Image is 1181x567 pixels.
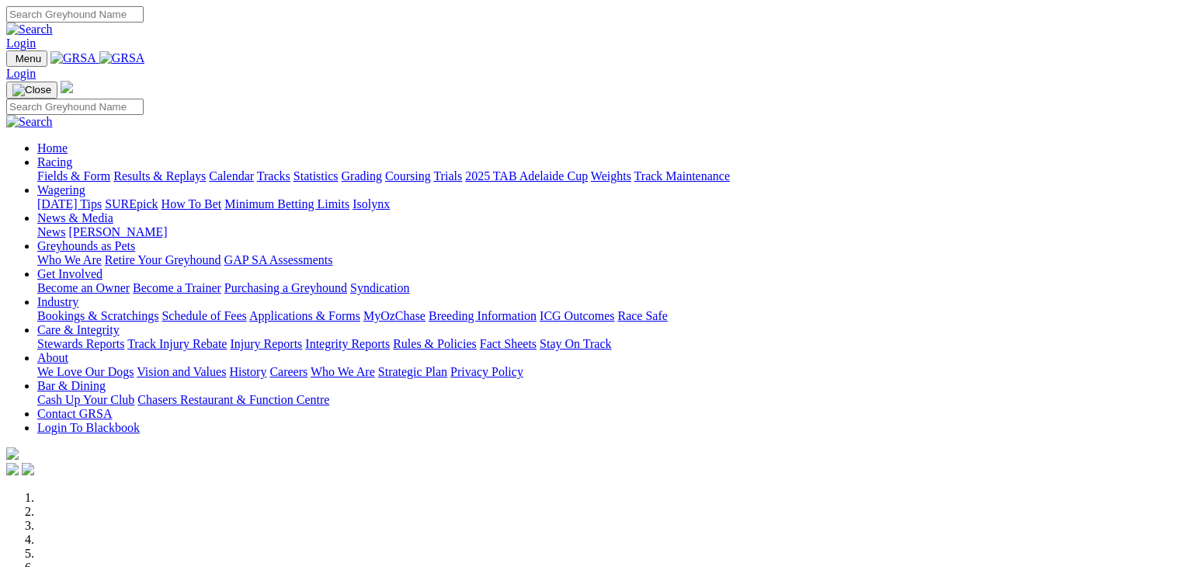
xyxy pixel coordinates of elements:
[224,253,333,266] a: GAP SA Assessments
[393,337,477,350] a: Rules & Policies
[6,6,144,23] input: Search
[37,393,1175,407] div: Bar & Dining
[6,447,19,460] img: logo-grsa-white.png
[353,197,390,210] a: Isolynx
[480,337,537,350] a: Fact Sheets
[6,115,53,129] img: Search
[37,281,130,294] a: Become an Owner
[68,225,167,238] a: [PERSON_NAME]
[137,393,329,406] a: Chasers Restaurant & Function Centre
[37,225,65,238] a: News
[224,197,349,210] a: Minimum Betting Limits
[137,365,226,378] a: Vision and Values
[37,267,102,280] a: Get Involved
[127,337,227,350] a: Track Injury Rebate
[37,309,1175,323] div: Industry
[37,309,158,322] a: Bookings & Scratchings
[634,169,730,183] a: Track Maintenance
[61,81,73,93] img: logo-grsa-white.png
[105,197,158,210] a: SUREpick
[37,365,1175,379] div: About
[162,309,246,322] a: Schedule of Fees
[350,281,409,294] a: Syndication
[37,407,112,420] a: Contact GRSA
[37,295,78,308] a: Industry
[540,309,614,322] a: ICG Outcomes
[229,365,266,378] a: History
[113,169,206,183] a: Results & Replays
[37,337,1175,351] div: Care & Integrity
[230,337,302,350] a: Injury Reports
[37,239,135,252] a: Greyhounds as Pets
[105,253,221,266] a: Retire Your Greyhound
[37,337,124,350] a: Stewards Reports
[6,463,19,475] img: facebook.svg
[6,67,36,80] a: Login
[342,169,382,183] a: Grading
[37,169,1175,183] div: Racing
[37,281,1175,295] div: Get Involved
[16,53,41,64] span: Menu
[37,141,68,155] a: Home
[6,37,36,50] a: Login
[224,281,347,294] a: Purchasing a Greyhound
[311,365,375,378] a: Who We Are
[269,365,307,378] a: Careers
[37,155,72,169] a: Racing
[12,84,51,96] img: Close
[50,51,96,65] img: GRSA
[37,197,102,210] a: [DATE] Tips
[450,365,523,378] a: Privacy Policy
[385,169,431,183] a: Coursing
[162,197,222,210] a: How To Bet
[429,309,537,322] a: Breeding Information
[37,197,1175,211] div: Wagering
[257,169,290,183] a: Tracks
[133,281,221,294] a: Become a Trainer
[294,169,339,183] a: Statistics
[37,253,102,266] a: Who We Are
[6,23,53,37] img: Search
[37,379,106,392] a: Bar & Dining
[37,421,140,434] a: Login To Blackbook
[6,50,47,67] button: Toggle navigation
[209,169,254,183] a: Calendar
[591,169,631,183] a: Weights
[37,351,68,364] a: About
[37,323,120,336] a: Care & Integrity
[37,183,85,197] a: Wagering
[37,169,110,183] a: Fields & Form
[249,309,360,322] a: Applications & Forms
[433,169,462,183] a: Trials
[37,225,1175,239] div: News & Media
[22,463,34,475] img: twitter.svg
[378,365,447,378] a: Strategic Plan
[617,309,667,322] a: Race Safe
[6,82,57,99] button: Toggle navigation
[99,51,145,65] img: GRSA
[465,169,588,183] a: 2025 TAB Adelaide Cup
[305,337,390,350] a: Integrity Reports
[6,99,144,115] input: Search
[37,393,134,406] a: Cash Up Your Club
[540,337,611,350] a: Stay On Track
[37,211,113,224] a: News & Media
[37,365,134,378] a: We Love Our Dogs
[363,309,426,322] a: MyOzChase
[37,253,1175,267] div: Greyhounds as Pets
